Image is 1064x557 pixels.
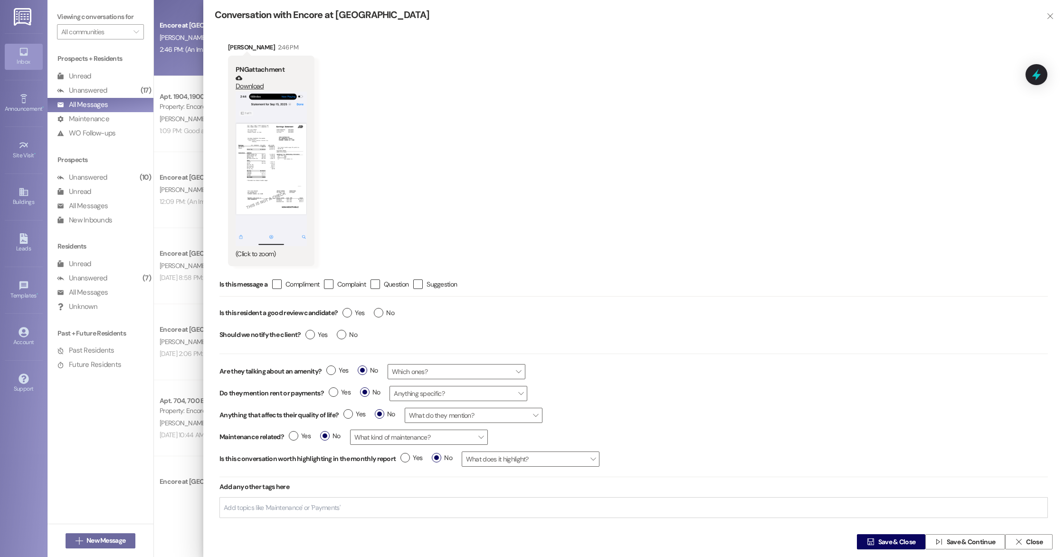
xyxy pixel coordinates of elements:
[224,504,342,512] input: Add topics like 'Maintenance' or 'Payments'
[219,410,339,420] label: Anything that affects their quality of life?
[219,388,324,398] label: Do they mention rent or payments?
[275,42,298,52] div: 2:46 PM
[388,364,525,379] span: Which ones?
[219,432,284,442] label: Maintenance related?
[360,387,380,397] span: No
[947,537,996,547] span: Save & Continue
[358,365,378,375] span: No
[215,9,1031,21] div: Conversation with Encore at [GEOGRAPHIC_DATA]
[1046,12,1054,20] i: 
[405,408,542,423] span: What do they mention?
[427,279,457,289] span: Suggestion
[389,386,527,401] span: Anything specific?
[326,365,348,375] span: Yes
[285,279,319,289] span: Compliment
[236,65,285,74] b: PNG attachment
[925,534,1005,549] button: Save & Continue
[219,327,301,342] label: Should we notify the client?
[384,279,408,289] span: Question
[350,430,488,445] span: What kind of maintenance?
[1005,534,1053,549] button: Close
[374,308,394,318] span: No
[432,453,452,463] span: No
[1026,537,1043,547] span: Close
[867,538,874,546] i: 
[320,431,341,441] span: No
[236,249,307,259] div: (Click to zoom)
[219,279,267,289] span: Is this message a
[935,538,942,546] i: 
[228,42,314,56] div: [PERSON_NAME]
[337,279,366,289] span: Complaint
[305,330,327,340] span: Yes
[1015,538,1022,546] i: 
[337,330,357,340] span: No
[375,409,395,419] span: No
[343,409,365,419] span: Yes
[236,75,307,90] a: Download
[289,431,311,441] span: Yes
[219,366,322,376] label: Are they talking about an amenity?
[462,451,599,467] span: What does it highlight?
[878,537,916,547] span: Save & Close
[857,534,925,549] button: Save & Close
[219,306,338,320] label: Is this resident a good review candidate?
[219,477,1048,497] div: Add any other tags here
[400,453,422,463] span: Yes
[329,387,351,397] span: Yes
[236,92,307,246] button: Zoom image
[342,308,364,318] span: Yes
[219,454,396,464] label: Is this conversation worth highlighting in the monthly report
